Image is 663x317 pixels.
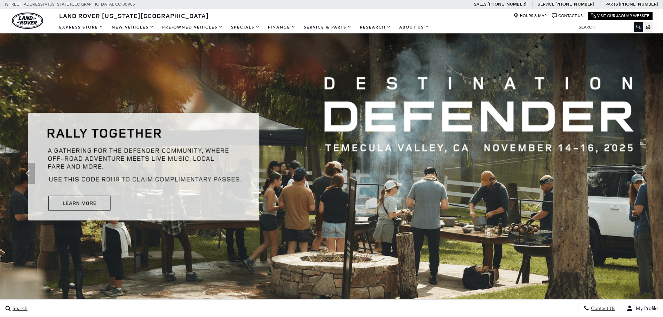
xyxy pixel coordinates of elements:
[552,13,583,18] a: Contact Us
[59,11,209,20] span: Land Rover [US_STATE][GEOGRAPHIC_DATA]
[264,21,300,33] a: Finance
[227,21,264,33] a: Specials
[633,306,658,311] span: My Profile
[5,2,135,7] a: [STREET_ADDRESS] • [US_STATE][GEOGRAPHIC_DATA], CO 80905
[538,2,554,7] span: Service
[158,21,227,33] a: Pre-Owned Vehicles
[589,306,615,311] span: Contact Us
[11,306,27,311] span: Search
[591,13,649,18] a: Visit Our Jaguar Website
[619,1,658,7] a: [PHONE_NUMBER]
[574,23,643,31] input: Search
[108,21,158,33] a: New Vehicles
[514,13,547,18] a: Hours & Map
[12,13,43,29] a: land-rover
[356,21,395,33] a: Research
[55,21,108,33] a: EXPRESS STORE
[555,1,594,7] a: [PHONE_NUMBER]
[474,2,487,7] span: Sales
[606,2,618,7] span: Parts
[55,21,433,33] nav: Main Navigation
[300,21,356,33] a: Service & Parts
[488,1,526,7] a: [PHONE_NUMBER]
[55,11,213,20] a: Land Rover [US_STATE][GEOGRAPHIC_DATA]
[395,21,433,33] a: About Us
[12,13,43,29] img: Land Rover
[621,300,663,317] button: user-profile-menu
